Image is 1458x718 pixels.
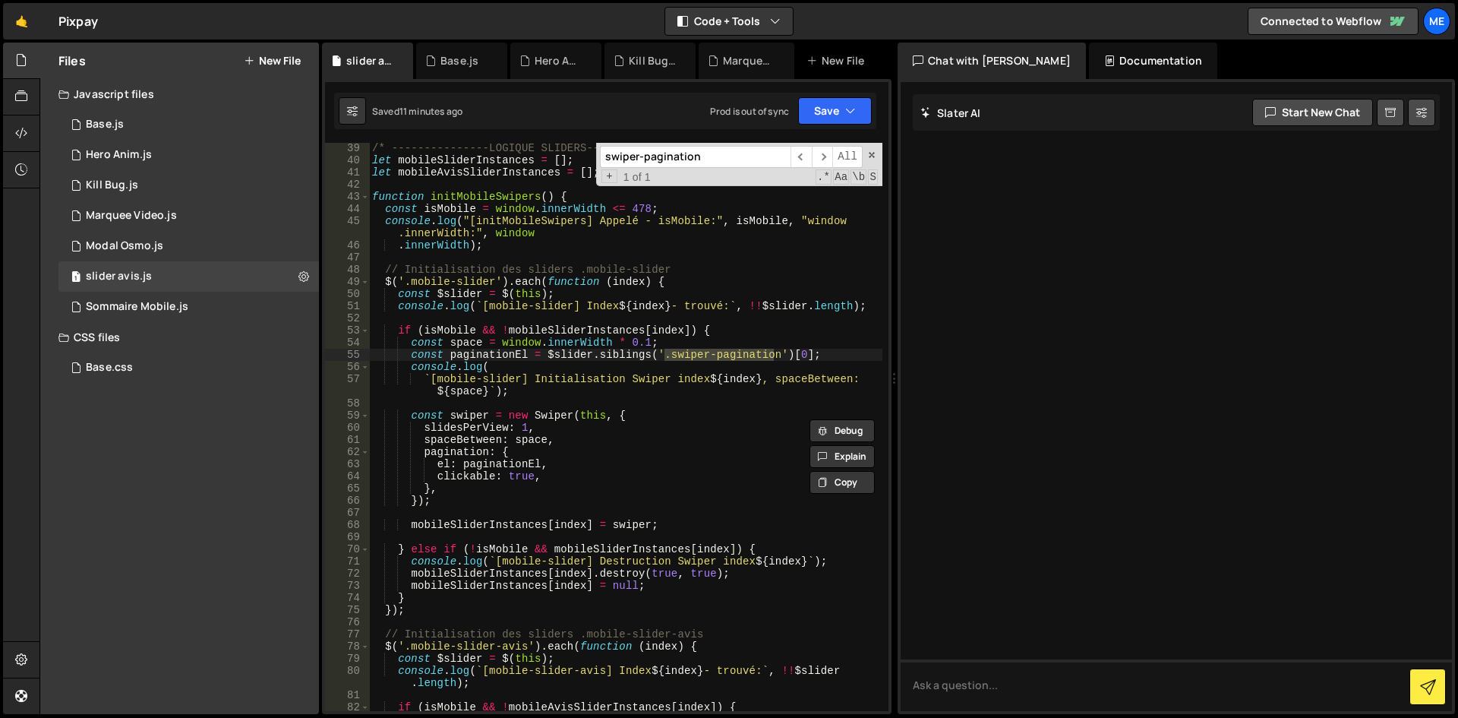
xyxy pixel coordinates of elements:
[86,361,133,375] div: Base.css
[325,142,370,154] div: 39
[58,292,324,322] div: 13787/41547.js
[850,169,866,185] span: Whole Word Search
[325,628,370,641] div: 77
[1248,8,1419,35] a: Connected to Webflow
[629,53,677,68] div: Kill Bug.js
[399,105,462,118] div: 11 minutes ago
[440,53,478,68] div: Base.js
[325,665,370,689] div: 80
[325,507,370,519] div: 67
[325,300,370,312] div: 51
[325,166,370,179] div: 41
[58,109,324,140] div: 13787/39742.js
[833,169,849,185] span: CaseSensitive Search
[535,53,583,68] div: Hero Anim.js
[325,264,370,276] div: 48
[325,349,370,361] div: 55
[665,8,793,35] button: Code + Tools
[1423,8,1450,35] a: Me
[86,118,124,131] div: Base.js
[617,171,657,183] span: 1 of 1
[325,689,370,701] div: 81
[325,410,370,422] div: 59
[325,373,370,397] div: 57
[325,604,370,616] div: 75
[325,154,370,166] div: 40
[325,531,370,543] div: 69
[325,337,370,349] div: 54
[325,422,370,434] div: 60
[71,272,80,284] span: 1
[325,179,370,191] div: 42
[372,105,462,118] div: Saved
[3,3,40,40] a: 🤙
[58,140,324,170] div: 13787/37688.js
[325,616,370,628] div: 76
[58,261,324,292] div: 13787/38639.js
[325,555,370,568] div: 71
[812,146,833,168] span: ​
[86,270,152,283] div: slider avis.js
[601,169,617,183] span: Toggle Replace mode
[325,276,370,288] div: 49
[325,434,370,446] div: 61
[325,580,370,592] div: 73
[325,653,370,665] div: 79
[86,179,138,192] div: Kill Bug.js
[40,322,319,353] div: CSS files
[244,55,301,67] button: New File
[809,445,875,468] button: Explain
[58,52,86,69] h2: Files
[346,53,395,68] div: slider avis.js
[816,169,832,185] span: RegExp Search
[325,519,370,531] div: 68
[1252,99,1373,126] button: Start new chat
[325,458,370,470] div: 63
[710,105,789,118] div: Prod is out of sync
[325,482,370,495] div: 65
[723,53,776,68] div: Marquee Video.js
[40,79,319,109] div: Javascript files
[58,12,98,30] div: Pixpay
[86,239,163,253] div: Modal Osmo.js
[86,148,152,162] div: Hero Anim.js
[809,471,875,494] button: Copy
[600,146,791,168] input: Search for
[325,288,370,300] div: 50
[806,53,870,68] div: New File
[791,146,812,168] span: ​
[898,43,1086,79] div: Chat with [PERSON_NAME]
[325,641,370,653] div: 78
[1089,43,1217,79] div: Documentation
[325,568,370,580] div: 72
[325,470,370,482] div: 64
[325,251,370,264] div: 47
[325,446,370,458] div: 62
[86,300,188,314] div: Sommaire Mobile.js
[86,209,177,223] div: Marquee Video.js
[868,169,878,185] span: Search In Selection
[325,495,370,507] div: 66
[920,106,981,120] h2: Slater AI
[325,203,370,215] div: 44
[798,97,872,125] button: Save
[325,239,370,251] div: 46
[325,592,370,604] div: 74
[325,397,370,410] div: 58
[325,215,370,239] div: 45
[325,324,370,337] div: 53
[325,191,370,203] div: 43
[325,543,370,555] div: 70
[58,201,324,231] div: 13787/36018.js
[325,312,370,324] div: 52
[58,170,324,201] div: 13787/40644.js
[325,361,370,373] div: 56
[58,231,324,261] div: 13787/35841.js
[832,146,863,168] span: Alt-Enter
[58,353,319,383] div: 13787/35005.css
[809,419,875,442] button: Debug
[325,701,370,713] div: 82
